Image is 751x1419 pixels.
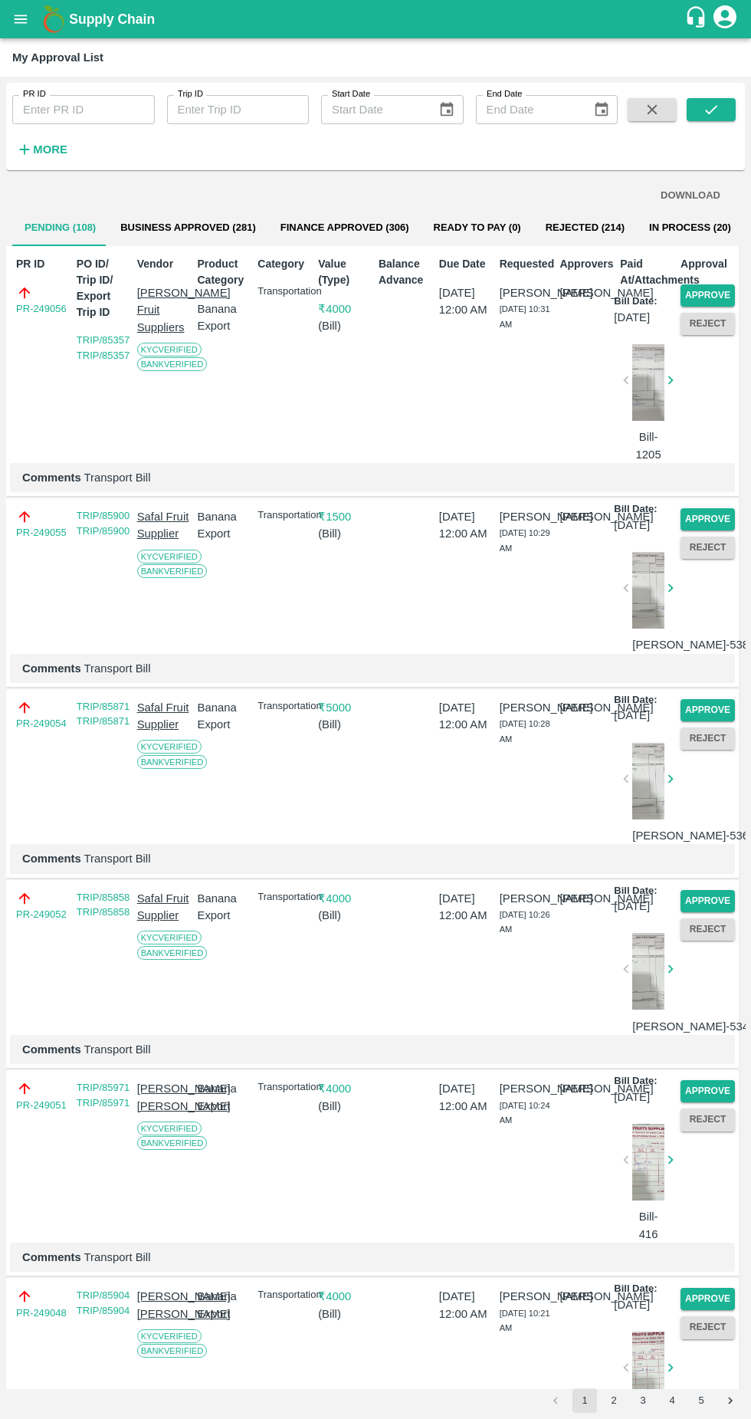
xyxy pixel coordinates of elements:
[632,429,664,463] p: Bill-1205
[680,699,735,721] button: Approve
[500,699,554,716] p: [PERSON_NAME]
[3,2,38,37] button: open drawer
[137,699,192,734] p: Safal Fruit Supplier
[718,1388,743,1413] button: Go to next page
[22,1041,723,1058] p: Transport Bill
[587,95,616,124] button: Choose date
[614,517,650,534] p: [DATE]
[500,1101,550,1125] span: [DATE] 10:24 AM
[500,1309,550,1333] span: [DATE] 10:21 AM
[318,890,372,907] p: ₹ 4000
[500,719,550,744] span: [DATE] 10:28 AM
[541,1388,745,1413] nav: pagination navigation
[257,284,312,299] p: Transportation
[614,309,650,326] p: [DATE]
[559,508,614,525] p: [PERSON_NAME]
[137,755,208,769] span: Bank Verified
[22,1251,81,1263] b: Comments
[22,852,81,865] b: Comments
[318,1306,372,1322] p: ( Bill )
[632,636,664,653] p: [PERSON_NAME]-538
[137,1344,208,1358] span: Bank Verified
[500,508,554,525] p: [PERSON_NAME]
[77,701,130,728] a: TRIP/85871 TRIP/85871
[16,716,67,731] a: PR-249054
[197,1288,251,1322] p: Banana Export
[680,890,735,912] button: Approve
[137,284,192,336] p: [PERSON_NAME] Fruit Suppliers
[602,1388,626,1413] button: Go to page 2
[268,209,421,246] button: Finance Approved (306)
[500,890,554,907] p: [PERSON_NAME]
[12,209,108,246] button: Pending (108)
[178,88,203,100] label: Trip ID
[197,508,251,543] p: Banana Export
[321,95,426,124] input: Start Date
[559,256,614,272] p: Approvers
[318,508,372,525] p: ₹ 1500
[12,136,71,163] button: More
[197,301,251,335] p: Banana Export
[16,1306,67,1321] a: PR-249048
[614,502,657,517] p: Bill Date:
[680,284,735,307] button: Approve
[559,890,614,907] p: [PERSON_NAME]
[487,88,522,100] label: End Date
[137,946,208,960] span: Bank Verified
[38,4,69,34] img: logo
[439,890,494,925] p: [DATE] 12:00 AM
[711,3,739,35] div: account of current user
[533,209,637,246] button: Rejected (214)
[22,660,723,677] p: Transport Bill
[22,850,723,867] p: Transport Bill
[680,728,735,750] button: Reject
[69,11,155,27] b: Supply Chain
[680,1316,735,1339] button: Reject
[500,256,554,272] p: Requested
[559,1080,614,1097] p: [PERSON_NAME]
[614,1296,650,1313] p: [DATE]
[500,1288,554,1305] p: [PERSON_NAME]
[689,1388,713,1413] button: Go to page 5
[318,1080,372,1097] p: ₹ 4000
[631,1388,655,1413] button: Go to page 3
[77,256,131,320] p: PO ID/ Trip ID/ Export Trip ID
[108,209,268,246] button: Business Approved (281)
[22,469,723,486] p: Transport Bill
[16,525,67,540] a: PR-249055
[559,284,614,301] p: [PERSON_NAME]
[22,1043,81,1056] b: Comments
[476,95,581,124] input: End Date
[77,892,130,918] a: TRIP/85858 TRIP/85858
[318,1098,372,1115] p: ( Bill )
[16,1098,67,1113] a: PR-249051
[257,256,312,272] p: Category
[680,918,735,941] button: Reject
[680,1288,735,1310] button: Approve
[439,508,494,543] p: [DATE] 12:00 AM
[137,357,208,371] span: Bank Verified
[137,1288,192,1322] p: [PERSON_NAME] [PERSON_NAME]
[680,537,735,559] button: Reject
[257,1080,312,1095] p: Transportation
[137,1329,202,1343] span: KYC Verified
[22,662,81,675] b: Comments
[257,890,312,905] p: Transportation
[16,907,67,922] a: PR-249052
[500,284,554,301] p: [PERSON_NAME]
[614,707,650,724] p: [DATE]
[23,88,46,100] label: PR ID
[620,256,674,288] p: Paid At/Attachments
[432,95,461,124] button: Choose date
[421,209,533,246] button: Ready To Pay (0)
[137,508,192,543] p: Safal Fruit Supplier
[77,510,130,537] a: TRIP/85900 TRIP/85900
[197,890,251,925] p: Banana Export
[614,1089,650,1105] p: [DATE]
[559,1288,614,1305] p: [PERSON_NAME]
[33,143,67,156] strong: More
[257,699,312,714] p: Transportation
[137,564,208,578] span: Bank Verified
[680,313,735,335] button: Reject
[137,550,202,563] span: KYC Verified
